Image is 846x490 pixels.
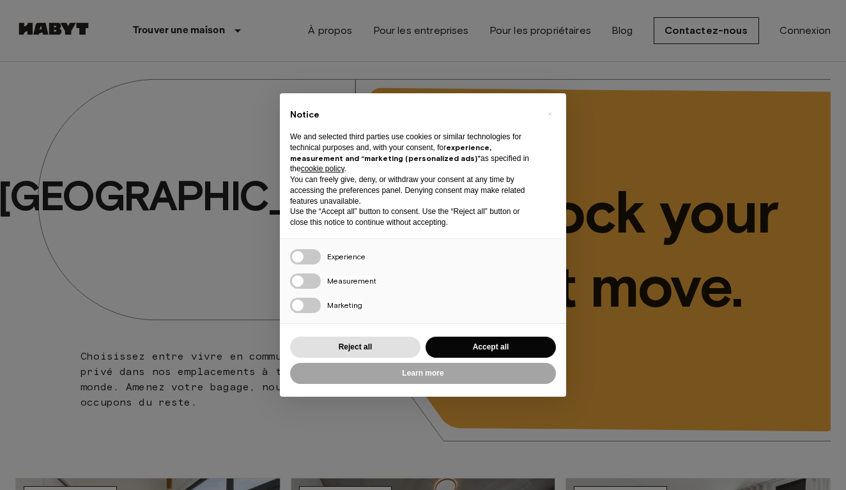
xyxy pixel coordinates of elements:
button: Learn more [290,363,556,384]
button: Accept all [426,337,556,358]
a: cookie policy [301,164,344,173]
button: Reject all [290,337,420,358]
h2: Notice [290,109,535,121]
span: Measurement [327,276,376,286]
p: We and selected third parties use cookies or similar technologies for technical purposes and, wit... [290,132,535,174]
p: You can freely give, deny, or withdraw your consent at any time by accessing the preferences pane... [290,174,535,206]
span: Marketing [327,300,362,310]
button: Close this notice [539,103,560,124]
strong: experience, measurement and “marketing (personalized ads)” [290,142,491,163]
span: × [548,106,552,121]
p: Use the “Accept all” button to consent. Use the “Reject all” button or close this notice to conti... [290,206,535,228]
span: Experience [327,252,365,261]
